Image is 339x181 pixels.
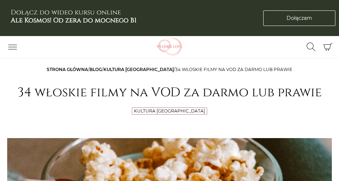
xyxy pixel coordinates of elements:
[320,39,335,55] button: Koszyk
[11,9,136,24] h3: Dołącz do wideo kursu online
[11,16,136,25] b: Ale Kosmos! Od zera do mocnego B1
[47,67,292,72] span: / / /
[103,67,174,72] a: Kultura [GEOGRAPHIC_DATA]
[47,67,88,72] a: Strona główna
[302,41,320,53] button: Przełącz formularz wyszukiwania
[146,38,193,56] img: Włoskielove
[134,108,205,114] a: Kultura [GEOGRAPHIC_DATA]
[263,10,335,26] a: Dołączam
[175,67,292,72] span: 34 włoskie filmy na VOD za darmo lub prawie
[4,41,22,53] button: Przełącz nawigację
[7,85,332,100] h1: 34 włoskie filmy na VOD za darmo lub prawie
[287,14,312,22] span: Dołączam
[89,67,102,72] a: Blog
